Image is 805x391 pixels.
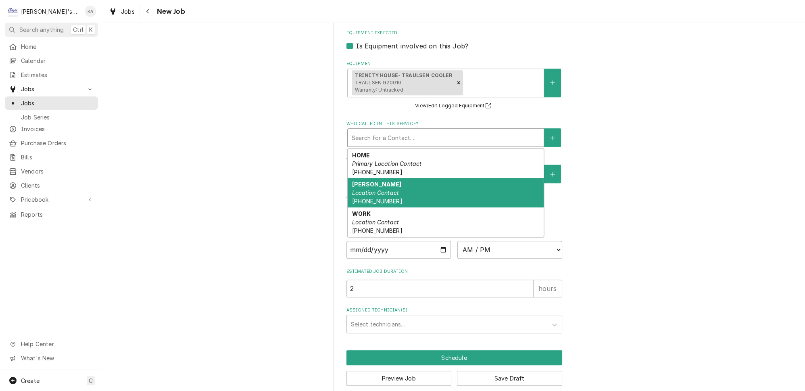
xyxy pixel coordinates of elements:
label: Is Equipment involved on this Job? [356,41,468,51]
span: Create [21,377,40,384]
div: Attachments [346,193,562,220]
span: Pricebook [21,195,82,204]
a: Reports [5,208,98,221]
button: Create New Contact [544,165,561,183]
button: Preview Job [346,371,452,386]
a: Calendar [5,54,98,67]
div: KA [85,6,96,17]
span: TRAULSEN G20010 Warranty: Untracked [355,79,403,93]
input: Date [346,241,451,259]
div: Estimated Job Duration [346,268,562,297]
label: Estimated Job Duration [346,268,562,275]
a: Go to Jobs [5,82,98,96]
span: Help Center [21,340,93,348]
label: Who called in this service? [346,121,562,127]
button: Create New Equipment [544,69,561,97]
span: [PHONE_NUMBER] [352,169,402,176]
a: Home [5,40,98,53]
strong: TRINITY HOUSE- TRAULSEN COOLER [355,72,453,78]
em: Location Contact [352,189,399,196]
button: Save Draft [457,371,562,386]
span: Ctrl [73,25,83,34]
div: Button Group Row [346,350,562,365]
svg: Create New Contact [550,171,555,177]
label: Attachments [346,193,562,200]
span: Calendar [21,56,94,65]
button: Schedule [346,350,562,365]
div: [PERSON_NAME]'s Refrigeration [21,7,80,16]
span: Jobs [21,99,94,107]
div: Korey Austin's Avatar [85,6,96,17]
span: Home [21,42,94,51]
button: Navigate back [142,5,154,18]
a: Purchase Orders [5,136,98,150]
span: Invoices [21,125,94,133]
a: Job Series [5,111,98,124]
span: Jobs [121,7,135,16]
span: What's New [21,354,93,362]
div: Who should the tech(s) ask for? [346,157,562,183]
a: Go to Pricebook [5,193,98,206]
em: Primary Location Contact [352,160,421,167]
div: Button Group Row [346,365,562,386]
label: Equipment [346,61,562,67]
a: Vendors [5,165,98,178]
label: Assigned Technician(s) [346,307,562,314]
span: Jobs [21,85,82,93]
span: Reports [21,210,94,219]
a: Go to What's New [5,351,98,365]
a: Clients [5,179,98,192]
strong: WORK [352,210,371,217]
button: Create New Contact [544,128,561,147]
span: New Job [154,6,185,17]
a: Estimates [5,68,98,82]
span: Job Series [21,113,94,121]
a: Jobs [5,96,98,110]
div: Assigned Technician(s) [346,307,562,333]
span: Bills [21,153,94,161]
span: [PHONE_NUMBER] [352,227,402,234]
svg: Create New Equipment [550,80,555,86]
span: Purchase Orders [21,139,94,147]
div: Who called in this service? [346,121,562,147]
a: Go to Help Center [5,337,98,351]
div: hours [533,280,562,297]
a: Bills [5,151,98,164]
a: Invoices [5,122,98,136]
span: Search anything [19,25,64,34]
label: Who should the tech(s) ask for? [346,157,562,163]
svg: Create New Contact [550,135,555,141]
button: View/Edit Logged Equipment [414,101,494,111]
div: Remove [object Object] [454,70,463,95]
span: K [89,25,93,34]
label: Equipment Expected [346,30,562,36]
div: C [7,6,19,17]
div: Clay's Refrigeration's Avatar [7,6,19,17]
div: Estimated Arrival Time [346,230,562,258]
label: Estimated Arrival Time [346,230,562,236]
div: Equipment [346,61,562,111]
a: Jobs [106,5,138,18]
span: [PHONE_NUMBER] [352,198,402,205]
strong: HOME [352,152,370,159]
button: Search anythingCtrlK [5,23,98,37]
div: Button Group [346,350,562,386]
div: Equipment Expected [346,30,562,50]
em: Location Contact [352,219,399,226]
span: Vendors [21,167,94,176]
select: Time Select [457,241,562,259]
span: Estimates [21,71,94,79]
strong: [PERSON_NAME] [352,181,401,188]
span: Clients [21,181,94,190]
span: C [89,376,93,385]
